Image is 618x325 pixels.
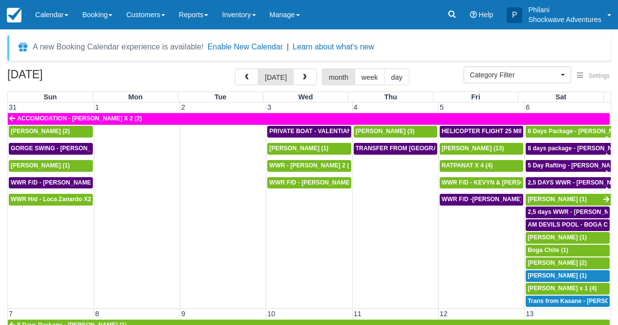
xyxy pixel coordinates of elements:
[528,196,587,203] span: [PERSON_NAME] (1)
[258,69,294,85] button: [DATE]
[11,162,70,169] span: [PERSON_NAME] (1)
[442,145,504,152] span: [PERSON_NAME] (13)
[128,93,143,101] span: Mon
[526,194,611,206] a: [PERSON_NAME] (1)
[356,128,415,135] span: [PERSON_NAME] (3)
[528,5,601,15] p: Philani
[266,103,272,111] span: 3
[9,177,93,189] a: WWR F/D - [PERSON_NAME] X 1 (1)
[507,7,522,23] div: P
[353,310,362,318] span: 11
[526,160,611,172] a: 5 Day Rafting - [PERSON_NAME] X1 (1)
[355,69,385,85] button: week
[526,257,610,269] a: [PERSON_NAME] (2)
[440,177,523,189] a: WWR F/D - KEVYN & [PERSON_NAME] 2 (2)
[555,93,566,101] span: Sat
[269,162,354,169] span: WWR - [PERSON_NAME] 2 (2)
[94,310,100,318] span: 8
[528,285,597,292] span: [PERSON_NAME] x 1 (4)
[94,103,100,111] span: 1
[464,67,571,83] button: Category Filter
[269,128,423,135] span: PRIVATE BOAT - VALENTIAN [PERSON_NAME] X 4 (4)
[287,43,289,51] span: |
[470,70,558,80] span: Category Filter
[214,93,227,101] span: Tue
[8,103,18,111] span: 31
[322,69,355,85] button: month
[442,162,493,169] span: RATPANAT X 4 (4)
[354,126,437,138] a: [PERSON_NAME] (3)
[267,160,351,172] a: WWR - [PERSON_NAME] 2 (2)
[526,207,610,218] a: 2,5 days WWR - [PERSON_NAME] X2 (2)
[384,69,409,85] button: day
[33,41,204,53] div: A new Booking Calendar experience is available!
[526,232,610,244] a: [PERSON_NAME] (1)
[8,113,610,125] a: ACCOMODATION - [PERSON_NAME] X 2 (2)
[439,103,445,111] span: 5
[11,196,100,203] span: WWR H/d - Loca Zanardo X2 (2)
[9,126,93,138] a: [PERSON_NAME] (2)
[354,143,437,155] a: TRANSFER FROM [GEOGRAPHIC_DATA] TO VIC FALLS - [PERSON_NAME] X 1 (1)
[528,15,601,24] p: Shockwave Adventures
[589,72,610,79] span: Settings
[11,128,70,135] span: [PERSON_NAME] (2)
[528,247,568,254] span: Boga Chite (1)
[526,126,611,138] a: 8 Days Package - [PERSON_NAME] (1)
[471,93,480,101] span: Fri
[440,126,523,138] a: HELICOPTER FLIGHT 25 MINS- [PERSON_NAME] X1 (1)
[571,69,616,83] button: Settings
[267,143,351,155] a: [PERSON_NAME] (1)
[17,115,142,122] span: ACCOMODATION - [PERSON_NAME] X 2 (2)
[384,93,397,101] span: Thu
[269,145,328,152] span: [PERSON_NAME] (1)
[526,143,611,155] a: 8 days package - [PERSON_NAME] X1 (1)
[298,93,313,101] span: Wed
[208,42,283,52] button: Enable New Calendar
[9,160,93,172] a: [PERSON_NAME] (1)
[526,296,610,307] a: Trans from Kasane - [PERSON_NAME] X4 (4)
[293,43,374,51] a: Learn about what's new
[7,8,21,23] img: checkfront-main-nav-mini-logo.png
[440,194,523,206] a: WWR F/D -[PERSON_NAME] X 15 (15)
[9,143,93,155] a: GORGE SWING - [PERSON_NAME] X 2 (2)
[470,11,477,18] i: Help
[526,245,610,256] a: Boga Chite (1)
[528,234,587,241] span: [PERSON_NAME] (1)
[526,283,610,295] a: [PERSON_NAME] x 1 (4)
[267,126,351,138] a: PRIVATE BOAT - VALENTIAN [PERSON_NAME] X 4 (4)
[442,196,549,203] span: WWR F/D -[PERSON_NAME] X 15 (15)
[356,145,590,152] span: TRANSFER FROM [GEOGRAPHIC_DATA] TO VIC FALLS - [PERSON_NAME] X 1 (1)
[525,310,534,318] span: 13
[440,143,523,155] a: [PERSON_NAME] (13)
[525,103,531,111] span: 6
[180,310,186,318] span: 9
[353,103,359,111] span: 4
[526,177,611,189] a: 2,5 DAYS WWR - [PERSON_NAME] X1 (1)
[11,145,130,152] span: GORGE SWING - [PERSON_NAME] X 2 (2)
[180,103,186,111] span: 2
[9,194,93,206] a: WWR H/d - Loca Zanardo X2 (2)
[266,310,276,318] span: 10
[269,179,369,186] span: WWR F/D - [PERSON_NAME] x3 (3)
[11,179,113,186] span: WWR F/D - [PERSON_NAME] X 1 (1)
[526,219,610,231] a: AM DEVILS POOL - BOGA CHITE X 1 (1)
[440,160,523,172] a: RATPANAT X 4 (4)
[43,93,57,101] span: Sun
[267,177,351,189] a: WWR F/D - [PERSON_NAME] x3 (3)
[442,128,600,135] span: HELICOPTER FLIGHT 25 MINS- [PERSON_NAME] X1 (1)
[528,272,587,279] span: [PERSON_NAME] (1)
[439,310,448,318] span: 12
[8,310,14,318] span: 7
[479,11,493,19] span: Help
[528,259,587,266] span: [PERSON_NAME] (2)
[442,179,566,186] span: WWR F/D - KEVYN & [PERSON_NAME] 2 (2)
[7,69,131,87] h2: [DATE]
[526,270,610,282] a: [PERSON_NAME] (1)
